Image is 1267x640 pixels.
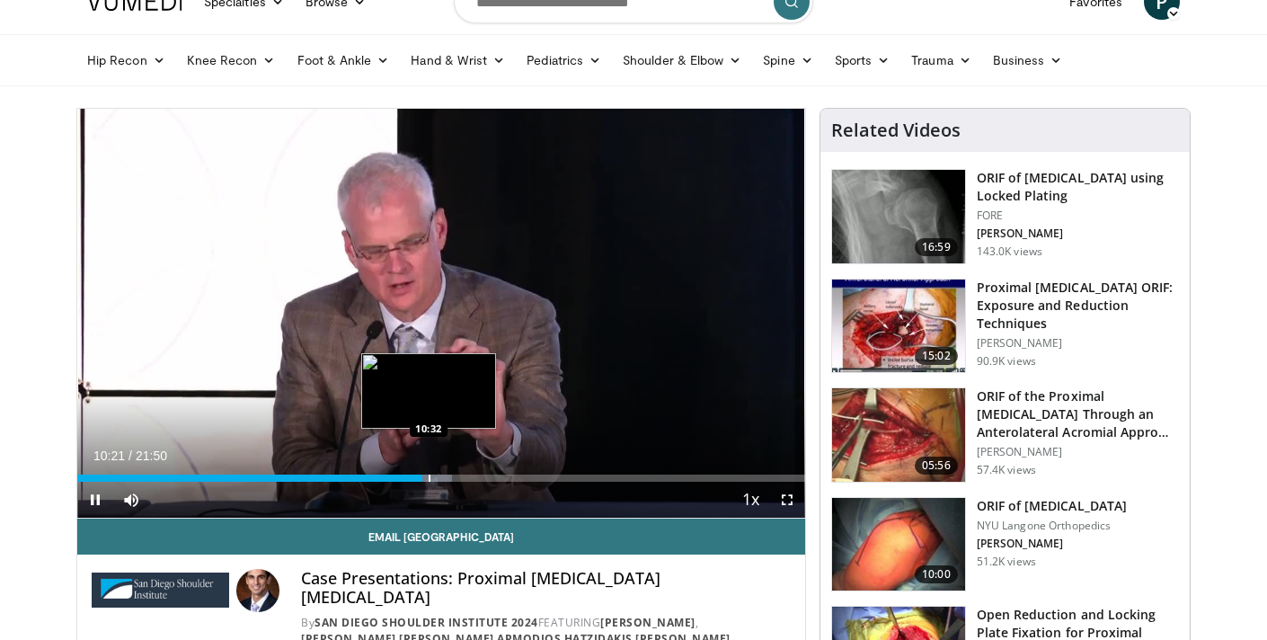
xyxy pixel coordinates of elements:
button: Mute [113,482,149,518]
h4: Related Videos [831,120,961,141]
span: 10:00 [915,565,958,583]
img: gardener_hum_1.png.150x105_q85_crop-smart_upscale.jpg [832,280,965,373]
a: 10:00 ORIF of [MEDICAL_DATA] NYU Langone Orthopedics [PERSON_NAME] 51.2K views [831,497,1179,592]
span: 05:56 [915,457,958,475]
p: 51.2K views [977,555,1036,569]
a: Knee Recon [176,42,287,78]
span: 16:59 [915,238,958,256]
a: [PERSON_NAME] [600,615,696,630]
a: Hip Recon [76,42,176,78]
p: 90.9K views [977,354,1036,369]
span: 21:50 [136,449,167,463]
p: 143.0K views [977,244,1042,259]
p: [PERSON_NAME] [977,445,1179,459]
p: 57.4K views [977,463,1036,477]
a: Hand & Wrist [400,42,516,78]
h3: ORIF of the Proximal [MEDICAL_DATA] Through an Anterolateral Acromial Appro… [977,387,1179,441]
p: NYU Langone Orthopedics [977,519,1127,533]
button: Fullscreen [769,482,805,518]
a: Spine [752,42,823,78]
video-js: Video Player [77,109,805,519]
p: [PERSON_NAME] [977,537,1127,551]
img: Avatar [236,569,279,612]
a: San Diego Shoulder Institute 2024 [315,615,538,630]
p: [PERSON_NAME] [977,227,1179,241]
a: Business [982,42,1074,78]
button: Playback Rate [733,482,769,518]
a: 15:02 Proximal [MEDICAL_DATA] ORIF: Exposure and Reduction Techniques [PERSON_NAME] 90.9K views [831,279,1179,374]
button: Pause [77,482,113,518]
p: [PERSON_NAME] [977,336,1179,351]
img: Mighell_-_Locked_Plating_for_Proximal_Humerus_Fx_100008672_2.jpg.150x105_q85_crop-smart_upscale.jpg [832,170,965,263]
a: Email [GEOGRAPHIC_DATA] [77,519,805,555]
div: Progress Bar [77,475,805,482]
img: San Diego Shoulder Institute 2024 [92,569,229,612]
span: / [128,449,132,463]
span: 10:21 [93,449,125,463]
a: Shoulder & Elbow [612,42,752,78]
a: Trauma [900,42,982,78]
h3: Proximal [MEDICAL_DATA] ORIF: Exposure and Reduction Techniques [977,279,1179,333]
a: Sports [824,42,901,78]
h3: ORIF of [MEDICAL_DATA] using Locked Plating [977,169,1179,205]
a: Pediatrics [516,42,612,78]
a: Foot & Ankle [287,42,401,78]
img: gardner_3.png.150x105_q85_crop-smart_upscale.jpg [832,388,965,482]
h3: ORIF of [MEDICAL_DATA] [977,497,1127,515]
a: 05:56 ORIF of the Proximal [MEDICAL_DATA] Through an Anterolateral Acromial Appro… [PERSON_NAME] ... [831,387,1179,483]
a: 16:59 ORIF of [MEDICAL_DATA] using Locked Plating FORE [PERSON_NAME] 143.0K views [831,169,1179,264]
p: FORE [977,209,1179,223]
span: 15:02 [915,347,958,365]
img: image.jpeg [361,353,496,429]
img: 270515_0000_1.png.150x105_q85_crop-smart_upscale.jpg [832,498,965,591]
h4: Case Presentations: Proximal [MEDICAL_DATA] [MEDICAL_DATA] [301,569,790,608]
